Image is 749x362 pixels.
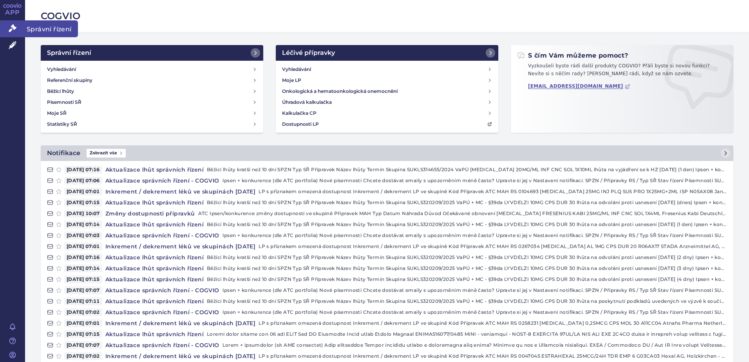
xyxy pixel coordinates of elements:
h4: Úhradová kalkulačka [282,98,332,106]
span: [DATE] 07:15 [64,275,102,283]
span: [DATE] 07:02 [64,352,102,360]
h4: Dostupnosti LP [282,120,319,128]
h4: Referenční skupiny [47,76,92,84]
span: [DATE] 07:11 [64,297,102,305]
p: Vyzkoušeli byste rádi další produkty COGVIO? Přáli byste si novou funkci? Nevíte si s něčím rady?... [517,62,727,81]
a: Onkologická a hematoonkologická onemocnění [279,86,495,97]
h2: COGVIO [41,9,733,23]
a: Referenční skupiny [44,75,260,86]
a: [EMAIL_ADDRESS][DOMAIN_NAME] [528,83,630,89]
a: Dostupnosti LP [279,119,495,130]
h4: Onkologická a hematoonkologická onemocnění [282,87,398,95]
a: Moje LP [279,75,495,86]
a: Léčivé přípravky [276,45,498,61]
h4: Aktualizace správních řízení - COGVIO [102,232,223,239]
h4: Inkrement / dekrement léků ve skupinách [DATE] [102,243,259,250]
p: LP s příznakem omezená dostupnost Inkrement / dekrement LP ve skupině Kód Přípravek ATC MAH RS 00... [259,352,727,360]
span: [DATE] 07:16 [64,166,102,174]
span: [DATE] 07:03 [64,232,102,239]
p: Lorem + ipsumdolor (sit AME consectet) Adip elitseddoe Tempor incididu utlabo e doloremagna aliq ... [223,341,727,349]
p: Ipsen + konkurence (dle ATC portfolia) Nové písemnosti Chcete dostávat emaily s upozorněním méně ... [223,308,727,316]
p: Ipsen + konkurence (dle ATC portfolia) Nové písemnosti Chcete dostávat emaily s upozorněním méně ... [223,177,727,185]
p: LP s příznakem omezená dostupnost Inkrement / dekrement LP ve skupině Kód Přípravek ATC MAH RS 02... [259,319,727,327]
h4: Inkrement / dekrement léků ve skupinách [DATE] [102,188,259,195]
span: [DATE] 07:15 [64,199,102,206]
a: Vyhledávání [44,64,260,75]
p: Běžící lhůty kratší než 10 dní SPZN Typ SŘ Přípravek Název lhůty Termín Skupina SUKLS320209/2025 ... [207,253,727,261]
span: [DATE] 07:14 [64,221,102,228]
a: Písemnosti SŘ [44,97,260,108]
h4: Aktualizace správních řízení - COGVIO [102,286,223,294]
h4: Změny dostupnosti přípravků [102,210,198,217]
a: Běžící lhůty [44,86,260,97]
span: [DATE] 07:01 [64,243,102,250]
h4: Vyhledávání [47,65,76,73]
h4: Moje SŘ [47,109,67,117]
h4: Inkrement / dekrement léků ve skupinách [DATE] [102,352,259,360]
h4: Statistiky SŘ [47,120,77,128]
h4: Vyhledávání [282,65,311,73]
p: ATC Ipsen/konkurence změny dostupností ve skupině Přípravek MAH Typ Datum Náhrada Důvod Očekávané... [198,210,727,217]
p: Ipsen + konkurence (dle ATC portfolia) Nové písemnosti Chcete dostávat emaily s upozorněním méně ... [223,286,727,294]
span: [DATE] 07:01 [64,319,102,327]
h4: Aktualizace správních řízení - COGVIO [102,177,223,185]
h4: Aktualizace lhůt správních řízení [102,253,207,261]
a: Vyhledávání [279,64,495,75]
h4: Aktualizace lhůt správních řízení [102,166,207,174]
p: Běžící lhůty kratší než 10 dní SPZN Typ SŘ Přípravek Název lhůty Termín Skupina SUKLS314655/2024 ... [207,166,727,174]
h4: Kalkulačka CP [282,109,317,117]
p: Běžící lhůty kratší než 10 dní SPZN Typ SŘ Přípravek Název lhůty Termín Skupina SUKLS320209/2025 ... [207,199,727,206]
h4: Běžící lhůty [47,87,74,95]
p: Běžící lhůty kratší než 10 dní SPZN Typ SŘ Přípravek Název lhůty Termín Skupina SUKLS320209/2025 ... [207,221,727,228]
span: Zobrazit vše [87,149,126,157]
span: [DATE] 07:07 [64,341,102,349]
span: [DATE] 07:16 [64,253,102,261]
p: LP s příznakem omezená dostupnost Inkrement / dekrement LP ve skupině Kód Přípravek ATC MAH RS 02... [259,243,727,250]
h2: S čím Vám můžeme pomoct? [517,51,628,60]
h2: Správní řízení [47,48,91,58]
span: [DATE] 07:07 [64,286,102,294]
p: Běžící lhůty kratší než 10 dní SPZN Typ SŘ Přípravek Název lhůty Termín Skupina SUKLS320209/2025 ... [207,275,727,283]
span: [DATE] 07:01 [64,188,102,195]
span: [DATE] 07:15 [64,330,102,338]
p: Loremi dolor sitame con 06 adi ELIT Sed DO Eiusmodte Incid utlab Etdolo Magnaal ENIMA516077/0485 ... [207,330,727,338]
a: Úhradová kalkulačka [279,97,495,108]
a: Moje SŘ [44,108,260,119]
p: LP s příznakem omezená dostupnost Inkrement / dekrement LP ve skupině Kód Přípravek ATC MAH RS 01... [259,188,727,195]
h4: Aktualizace lhůt správních řízení [102,264,207,272]
span: [DATE] 07:02 [64,308,102,316]
a: Kalkulačka CP [279,108,495,119]
h4: Aktualizace lhůt správních řízení [102,330,207,338]
span: [DATE] 07:06 [64,177,102,185]
h2: Léčivé přípravky [282,48,335,58]
a: Statistiky SŘ [44,119,260,130]
h4: Moje LP [282,76,301,84]
h4: Aktualizace správních řízení - COGVIO [102,341,223,349]
span: Správní řízení [25,20,78,37]
h4: Aktualizace lhůt správních řízení [102,275,207,283]
h4: Inkrement / dekrement léků ve skupinách [DATE] [102,319,259,327]
a: Správní řízení [41,45,263,61]
a: NotifikaceZobrazit vše [41,145,733,161]
p: Ipsen + konkurence (dle ATC portfolia) Nové písemnosti Chcete dostávat emaily s upozorněním méně ... [223,232,727,239]
h4: Aktualizace lhůt správních řízení [102,297,207,305]
p: Běžící lhůty kratší než 10 dní SPZN Typ SŘ Přípravek Název lhůty Termín Skupina SUKLS320209/2025 ... [207,264,727,272]
h4: Aktualizace lhůt správních řízení [102,199,207,206]
h4: Aktualizace lhůt správních řízení [102,221,207,228]
span: [DATE] 07:14 [64,264,102,272]
h2: Notifikace [47,148,80,158]
h4: Písemnosti SŘ [47,98,81,106]
p: Běžící lhůty kratší než 10 dní SPZN Typ SŘ Přípravek Název lhůty Termín Skupina SUKLS320209/2025 ... [207,297,727,305]
h4: Aktualizace správních řízení - COGVIO [102,308,223,316]
span: [DATE] 10:07 [64,210,102,217]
